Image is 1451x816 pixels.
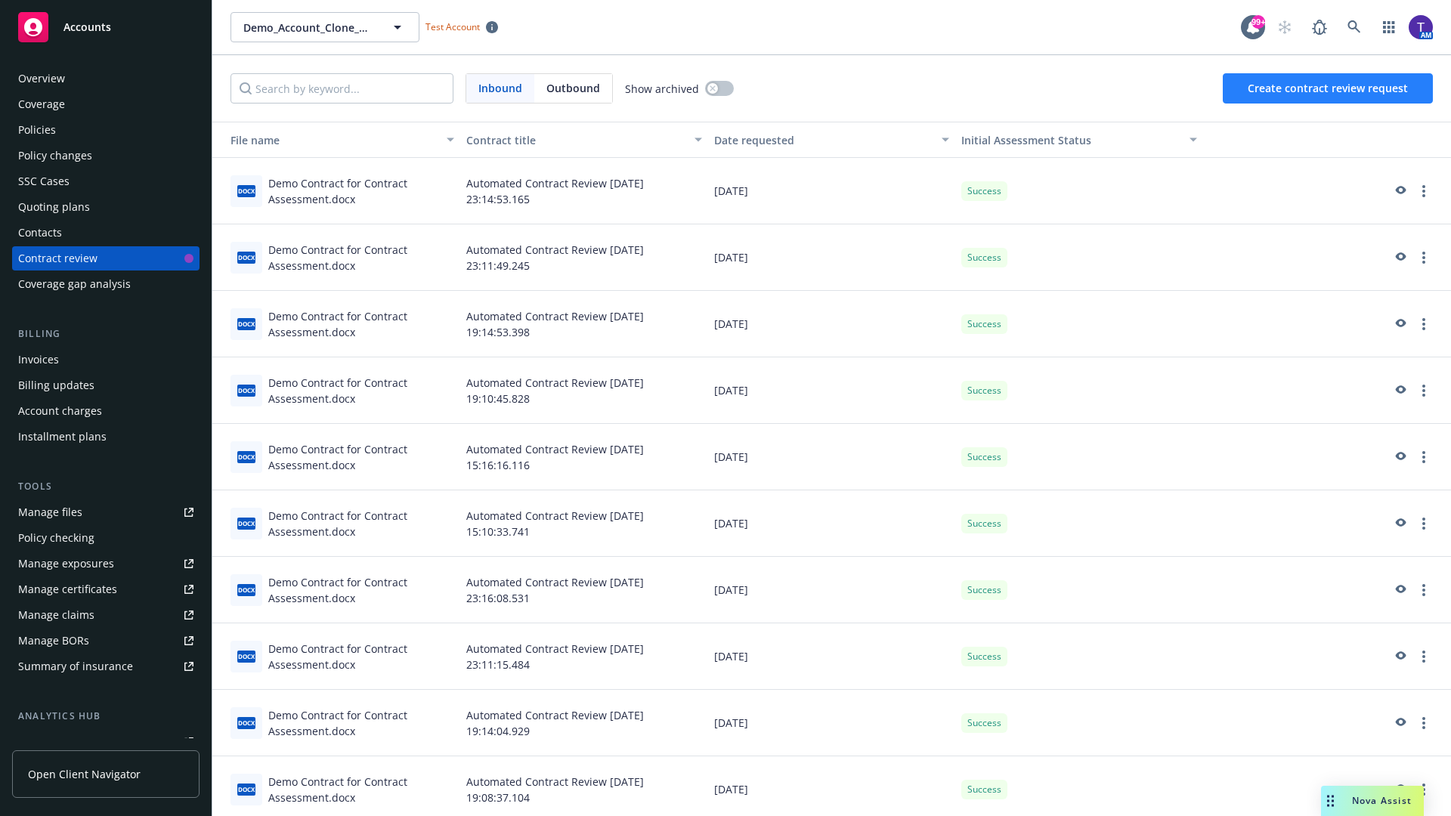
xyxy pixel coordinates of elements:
[460,623,708,690] div: Automated Contract Review [DATE] 23:11:15.484
[460,291,708,357] div: Automated Contract Review [DATE] 19:14:53.398
[268,175,454,207] div: Demo Contract for Contract Assessment.docx
[18,603,94,627] div: Manage claims
[967,317,1001,331] span: Success
[12,425,200,449] a: Installment plans
[1223,73,1433,104] button: Create contract review request
[268,375,454,406] div: Demo Contract for Contract Assessment.docx
[268,707,454,739] div: Demo Contract for Contract Assessment.docx
[12,654,200,678] a: Summary of insurance
[12,603,200,627] a: Manage claims
[12,144,200,168] a: Policy changes
[237,518,255,529] span: docx
[237,717,255,728] span: docx
[1391,648,1409,666] a: preview
[18,526,94,550] div: Policy checking
[1321,786,1340,816] div: Drag to move
[12,6,200,48] a: Accounts
[12,629,200,653] a: Manage BORs
[708,557,956,623] div: [DATE]
[708,424,956,490] div: [DATE]
[1391,515,1409,533] a: preview
[961,132,1180,148] div: Toggle SortBy
[1391,382,1409,400] a: preview
[230,73,453,104] input: Search by keyword...
[1415,780,1433,799] a: more
[961,133,1091,147] span: Initial Assessment Status
[237,784,255,795] span: docx
[967,251,1001,264] span: Success
[708,357,956,424] div: [DATE]
[460,424,708,490] div: Automated Contract Review [DATE] 15:16:16.116
[18,169,70,193] div: SSC Cases
[12,399,200,423] a: Account charges
[425,20,480,33] span: Test Account
[28,766,141,782] span: Open Client Navigator
[12,326,200,342] div: Billing
[18,500,82,524] div: Manage files
[1415,714,1433,732] a: more
[967,384,1001,397] span: Success
[12,730,200,754] a: Loss summary generator
[1415,448,1433,466] a: more
[12,552,200,576] a: Manage exposures
[12,272,200,296] a: Coverage gap analysis
[1339,12,1369,42] a: Search
[460,122,708,158] button: Contract title
[708,291,956,357] div: [DATE]
[237,318,255,329] span: docx
[1409,15,1433,39] img: photo
[708,490,956,557] div: [DATE]
[708,623,956,690] div: [DATE]
[708,690,956,756] div: [DATE]
[967,783,1001,796] span: Success
[1415,382,1433,400] a: more
[63,21,111,33] span: Accounts
[460,690,708,756] div: Automated Contract Review [DATE] 19:14:04.929
[237,252,255,263] span: docx
[18,246,97,270] div: Contract review
[18,195,90,219] div: Quoting plans
[466,74,534,103] span: Inbound
[1374,12,1404,42] a: Switch app
[708,122,956,158] button: Date requested
[478,80,522,96] span: Inbound
[18,629,89,653] div: Manage BORs
[1415,182,1433,200] a: more
[18,730,144,754] div: Loss summary generator
[237,185,255,196] span: docx
[18,272,131,296] div: Coverage gap analysis
[18,373,94,397] div: Billing updates
[268,774,454,805] div: Demo Contract for Contract Assessment.docx
[460,557,708,623] div: Automated Contract Review [DATE] 23:16:08.531
[460,490,708,557] div: Automated Contract Review [DATE] 15:10:33.741
[12,373,200,397] a: Billing updates
[12,348,200,372] a: Invoices
[237,451,255,462] span: docx
[12,195,200,219] a: Quoting plans
[18,118,56,142] div: Policies
[12,526,200,550] a: Policy checking
[1391,315,1409,333] a: preview
[268,441,454,473] div: Demo Contract for Contract Assessment.docx
[268,308,454,340] div: Demo Contract for Contract Assessment.docx
[268,641,454,672] div: Demo Contract for Contract Assessment.docx
[1415,648,1433,666] a: more
[466,132,685,148] div: Contract title
[268,574,454,606] div: Demo Contract for Contract Assessment.docx
[18,399,102,423] div: Account charges
[967,517,1001,530] span: Success
[1248,81,1408,95] span: Create contract review request
[1391,249,1409,267] a: preview
[460,357,708,424] div: Automated Contract Review [DATE] 19:10:45.828
[18,348,59,372] div: Invoices
[243,20,374,36] span: Demo_Account_Clone_QA_CR_Tests_Demo
[12,500,200,524] a: Manage files
[967,184,1001,198] span: Success
[18,221,62,245] div: Contacts
[534,74,612,103] span: Outbound
[1391,182,1409,200] a: preview
[708,158,956,224] div: [DATE]
[12,709,200,724] div: Analytics hub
